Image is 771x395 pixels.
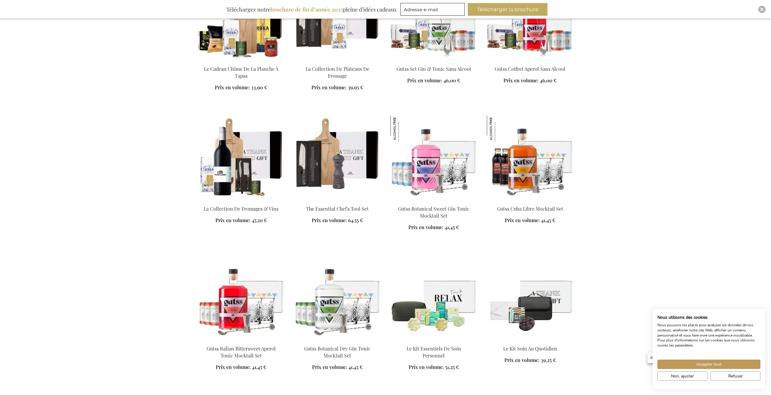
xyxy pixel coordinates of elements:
[306,66,369,79] a: La Collection De Plateaux De Fromage
[409,364,459,371] a: Prix en volume: 51,25 €
[312,217,347,223] span: Prix en volume:
[541,217,555,223] span: 41,45 €
[487,116,513,142] img: Gutss Cuba Libre Mocktail Set
[312,217,363,224] a: Prix en volume: 64,55 €
[504,357,556,364] a: Prix en volume: 39,25 €
[696,361,722,367] span: Accepter tout
[348,364,363,370] span: 41,45 €
[390,116,477,200] img: Gutss Botanical Sweet Gin Tonic Mocktail Set
[445,224,459,230] span: 41,45 €
[657,371,707,381] button: Ajustez les préférences de cookie
[503,77,557,84] a: Prix en volume: 46,00 €
[408,224,444,230] span: Prix en volume:
[390,255,477,340] img: The Self-Care Essentials Set
[311,84,347,91] span: Prix en volume:
[294,116,381,200] img: The Essential Chef's Tool Set
[400,3,467,18] form: marketing offers and promotions
[294,255,381,340] img: Gutss Botanical Dry Gin Tonic Mocktail Set
[541,357,556,363] span: 39,25 €
[444,77,460,84] span: 46,00 €
[304,345,371,359] a: Gutss Botanical Dry Gin Tonic Mocktail Set
[251,84,267,91] span: 33,90 €
[348,84,363,91] span: 39,95 €
[198,198,284,204] a: La Collection De Fromages & Vins
[271,6,343,13] b: brochure de fin d’année 2025
[487,255,573,340] img: The Everyday Care Kit
[294,58,381,64] a: The Cheese Board Collection
[540,77,557,84] span: 46,00 €
[400,3,465,16] input: Adresse e-mail
[495,66,565,72] a: Gutss Coffret Aperol Sans Alcool
[204,66,278,79] a: Le Cadeau Ultime De La Planche À Tapas
[294,198,381,204] a: The Essential Chef's Tool Set
[407,345,461,359] a: Le Kit Essentiels De Soin Personnel
[198,255,284,340] img: Gutss Italian Bittersweet Aperol Tonic Mocktail Set
[398,206,469,219] a: Gutss Botanical Sweet Gin Tonic Mocktail Set
[215,217,251,223] span: Prix en volume:
[407,77,442,84] span: Prix en volume:
[760,8,764,11] img: Close
[252,364,266,370] span: 41,45 €
[409,364,444,370] span: Prix en volume:
[252,217,267,223] span: 47,20 €
[215,84,250,91] span: Prix en volume:
[504,357,540,363] span: Prix en volume:
[312,364,347,370] span: Prix en volume:
[487,198,573,204] a: Gutss Cuba Libre Mocktail Set Gutss Cuba Libre Mocktail Set
[390,58,477,64] a: Gutss Non-Alcoholic Gin & Tonic Set Gutss Set Gin & Tonic Sans Alcool
[505,217,555,224] a: Prix en volume: 41,45 €
[198,58,284,64] a: The Ultimate Tapas Board Gift
[198,338,284,344] a: Gutss Italian Bittersweet Aperol Tonic Mocktail Set
[390,338,477,344] a: The Self-Care Essentials Set
[216,364,251,370] span: Prix en volume:
[487,58,573,64] a: Gutss Non-Alcoholic Aperol Set Gutss Coffret Aperol Sans Alcool
[224,3,399,16] div: Téléchargez notre pleine d’idées cadeaux
[758,6,766,13] div: Close
[312,364,363,371] a: Prix en volume: 41,45 €
[505,217,540,223] span: Prix en volume:
[710,371,760,381] button: Refuser tous les cookies
[306,206,369,212] a: The Essential Chef's Tool Set
[728,373,743,379] span: Refuser
[671,373,694,379] span: Non, ajuster
[216,364,266,371] a: Prix en volume: 41,45 €
[215,84,267,91] a: Prix en volume: 33,90 €
[503,77,539,84] span: Prix en volume:
[408,224,459,231] a: Prix en volume: 41,45 €
[445,364,459,370] span: 51,25 €
[390,116,417,142] img: Gutss Botanical Sweet Gin Tonic Mocktail Set
[407,77,460,84] a: Prix en volume: 46,00 €
[487,338,573,344] a: The Everyday Care Kit
[503,345,557,352] a: Le Kit Soin Au Quotidien
[215,217,267,224] a: Prix en volume: 47,20 €
[657,315,760,320] h2: Nous utilisons des cookies
[198,116,284,200] img: La Collection De Fromages & Vins
[207,345,276,359] a: Gutss Italian Bittersweet Aperol Tonic Mocktail Set
[390,198,477,204] a: Gutss Botanical Sweet Gin Tonic Mocktail Set Gutss Botanical Sweet Gin Tonic Mocktail Set
[497,206,563,212] a: Gutss Cuba Libre Mocktail Set
[204,206,278,212] a: La Collection De Fromages & Vins
[487,116,573,200] img: Gutss Cuba Libre Mocktail Set
[348,217,363,223] span: 64,55 €
[468,3,547,16] button: Télécharger la brochure
[311,84,363,91] a: Prix en volume: 39,95 €
[657,323,760,348] p: Nous pouvons les placer pour analyser les données de nos visiteurs, améliorer notre site Web, aff...
[294,338,381,344] a: Gutss Botanical Dry Gin Tonic Mocktail Set
[397,66,471,72] a: Gutss Set Gin & Tonic Sans Alcool
[657,360,760,369] button: Accepter tous les cookies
